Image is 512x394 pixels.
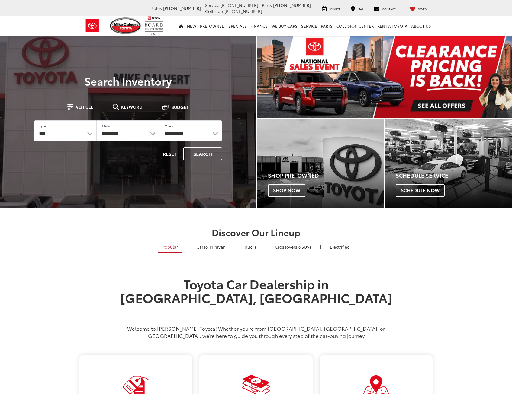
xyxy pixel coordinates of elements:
[185,16,198,36] a: New
[382,7,396,11] span: Contact
[396,173,512,179] h4: Schedule Service
[325,242,354,252] a: Electrified
[183,147,222,160] button: Search
[262,2,272,8] span: Parts
[163,5,201,11] span: [PHONE_NUMBER]
[319,244,323,250] li: |
[39,123,47,128] label: Type
[264,244,268,250] li: |
[185,244,189,250] li: |
[25,75,231,87] h3: Search Inventory
[275,244,301,250] span: Crossovers &
[317,5,345,11] a: Service
[121,105,143,109] span: Keyword
[227,16,249,36] a: Specials
[405,5,431,11] a: My Saved Vehicles
[205,2,219,8] span: Service
[224,8,262,14] span: [PHONE_NUMBER]
[257,119,384,208] a: Shop Pre-Owned Shop Now
[158,147,182,160] button: Reset
[43,227,469,237] h2: Discover Our Lineup
[268,173,384,179] h4: Shop Pre-Owned
[81,16,104,36] img: Toyota
[257,119,384,208] div: Toyota
[240,242,261,252] a: Trucks
[102,123,111,128] label: Make
[418,7,427,11] span: Saved
[116,325,397,339] p: Welcome to [PERSON_NAME] Toyota! Whether you’re from [GEOGRAPHIC_DATA], [GEOGRAPHIC_DATA], or [GE...
[385,119,512,208] div: Toyota
[375,16,409,36] a: Rent a Toyota
[192,242,230,252] a: Cars
[269,16,299,36] a: WE BUY CARS
[329,7,340,11] span: Service
[158,242,182,253] a: Popular
[198,16,227,36] a: Pre-Owned
[205,244,226,250] span: & Minivan
[110,17,142,34] img: Mike Calvert Toyota
[346,5,368,11] a: Map
[409,16,433,36] a: About Us
[299,16,319,36] a: Service
[205,8,223,14] span: Collision
[396,184,445,197] span: Schedule Now
[164,123,176,128] label: Model
[319,16,334,36] a: Parts
[233,244,237,250] li: |
[270,242,316,252] a: SUVs
[171,105,188,109] span: Budget
[385,119,512,208] a: Schedule Service Schedule Now
[334,16,375,36] a: Collision Center
[177,16,185,36] a: Home
[369,5,400,11] a: Contact
[151,5,162,11] span: Sales
[221,2,258,8] span: [PHONE_NUMBER]
[116,277,397,319] h1: Toyota Car Dealership in [GEOGRAPHIC_DATA], [GEOGRAPHIC_DATA]
[268,184,305,197] span: Shop Now
[76,105,93,109] span: Vehicle
[358,7,363,11] span: Map
[249,16,269,36] a: Finance
[273,2,311,8] span: [PHONE_NUMBER]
